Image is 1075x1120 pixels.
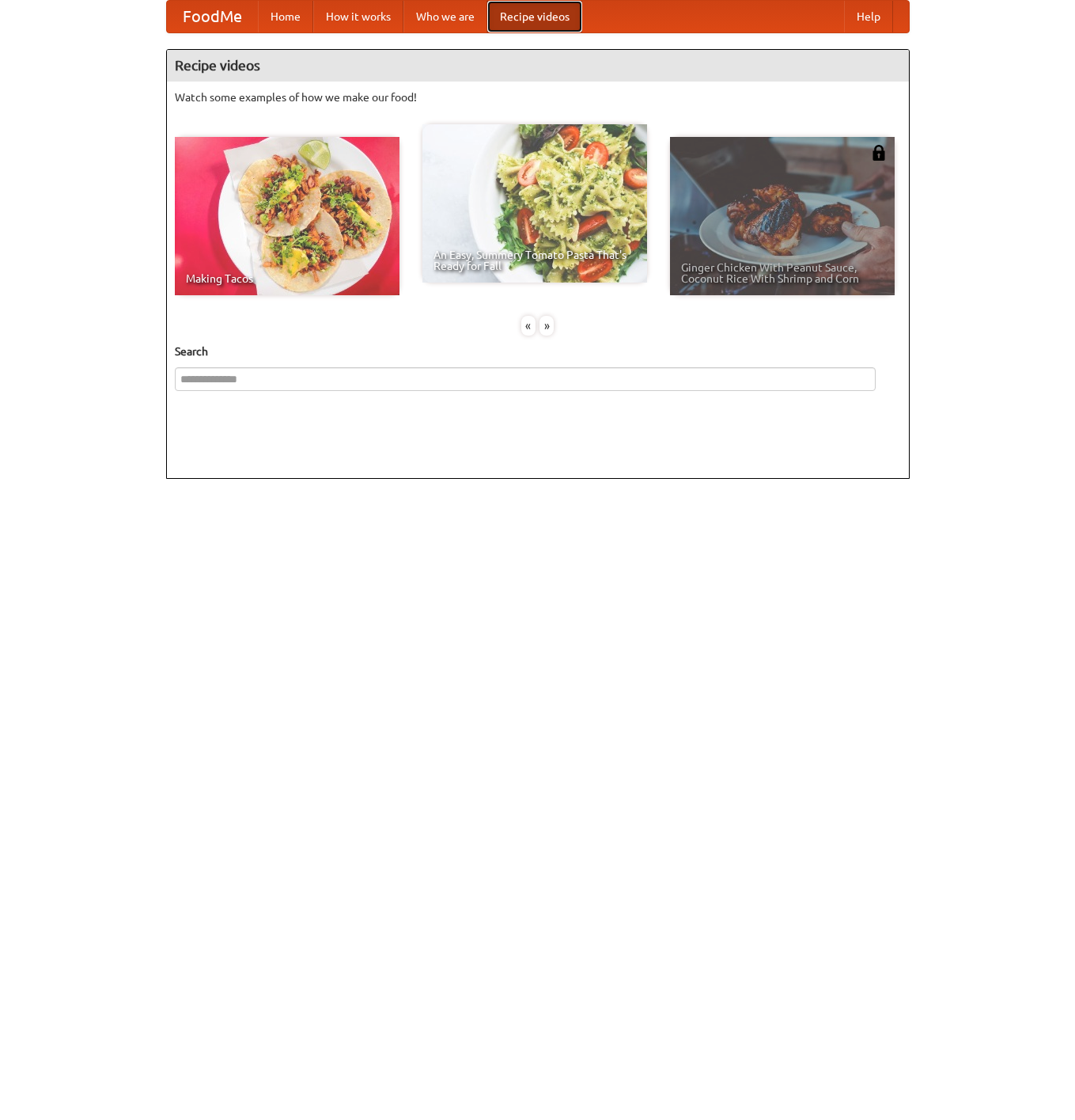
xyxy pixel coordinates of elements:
a: FoodMe [167,1,258,32]
img: 483408.png [871,145,887,161]
a: How it works [313,1,403,32]
p: Watch some examples of how we make our food! [175,89,901,105]
a: Recipe videos [487,1,582,32]
a: Making Tacos [175,137,399,295]
h5: Search [175,344,901,359]
span: Making Tacos [186,273,388,284]
div: » [539,316,554,336]
h4: Recipe videos [167,50,909,82]
a: Home [258,1,313,32]
a: Who we are [403,1,487,32]
span: An Easy, Summery Tomato Pasta That's Ready for Fall [433,249,636,271]
a: An Easy, Summery Tomato Pasta That's Ready for Fall [422,124,647,283]
a: Help [844,1,893,32]
div: « [521,316,536,336]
